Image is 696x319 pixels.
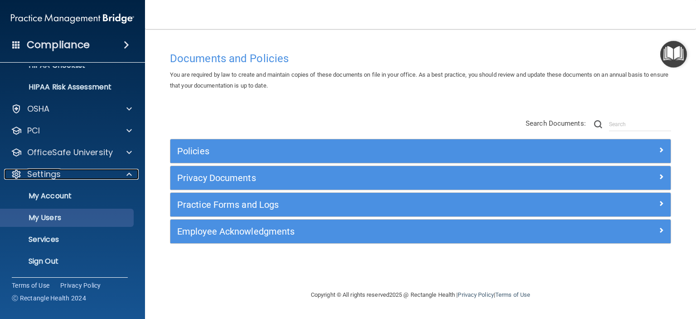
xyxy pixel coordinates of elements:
a: Terms of Use [12,281,49,290]
span: You are required by law to create and maintain copies of these documents on file in your office. ... [170,71,668,89]
a: Policies [177,144,664,158]
p: Services [6,235,130,244]
p: HIPAA Risk Assessment [6,83,130,92]
a: Privacy Policy [60,281,101,290]
a: OSHA [11,103,132,114]
a: Terms of Use [495,291,530,298]
h5: Privacy Documents [177,173,539,183]
p: OSHA [27,103,50,114]
p: My Account [6,191,130,201]
img: ic-search.3b580494.png [594,120,602,128]
p: HIPAA Checklist [6,61,130,70]
span: Ⓒ Rectangle Health 2024 [12,294,86,303]
button: Open Resource Center [660,41,687,68]
a: Privacy Policy [458,291,493,298]
h5: Employee Acknowledgments [177,226,539,236]
a: OfficeSafe University [11,147,132,158]
a: Employee Acknowledgments [177,224,664,239]
a: Practice Forms and Logs [177,197,664,212]
h4: Documents and Policies [170,53,671,64]
p: Sign Out [6,257,130,266]
span: Search Documents: [526,119,586,128]
a: PCI [11,125,132,136]
div: Copyright © All rights reserved 2025 @ Rectangle Health | | [255,280,586,309]
p: OfficeSafe University [27,147,113,158]
p: Settings [27,169,61,180]
a: Settings [11,169,132,180]
h5: Policies [177,146,539,156]
img: PMB logo [11,10,134,28]
input: Search [609,118,671,131]
a: Privacy Documents [177,171,664,185]
p: My Users [6,213,130,222]
h4: Compliance [27,39,90,51]
h5: Practice Forms and Logs [177,200,539,210]
p: PCI [27,125,40,136]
